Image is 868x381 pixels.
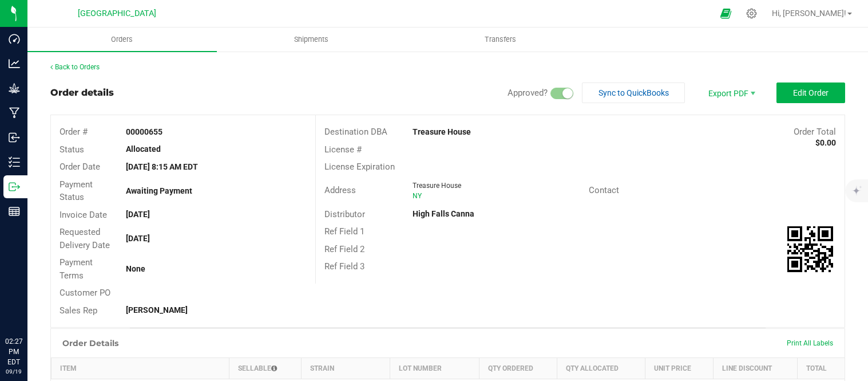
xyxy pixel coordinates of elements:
[599,88,669,97] span: Sync to QuickBooks
[324,244,364,254] span: Ref Field 2
[51,358,229,379] th: Item
[469,34,532,45] span: Transfers
[9,107,20,119] inline-svg: Manufacturing
[9,181,20,193] inline-svg: Outbound
[34,288,47,301] iframe: Resource center unread badge
[645,358,713,379] th: Unit Price
[772,9,846,18] span: Hi, [PERSON_NAME]!
[279,34,344,45] span: Shipments
[479,358,557,379] th: Qty Ordered
[5,367,22,376] p: 09/19
[794,127,836,137] span: Order Total
[60,210,107,220] span: Invoice Date
[50,63,100,71] a: Back to Orders
[126,144,161,154] strong: Allocated
[793,88,829,97] span: Edit Order
[713,358,797,379] th: Line Discount
[62,339,118,348] h1: Order Details
[508,88,548,98] span: Approved?
[413,192,422,200] span: NY
[60,288,110,298] span: Customer PO
[582,83,685,103] button: Sync to QuickBooks
[413,127,471,136] strong: Treasure House
[60,227,110,250] span: Requested Delivery Date
[815,138,836,147] strong: $0.00
[324,185,356,195] span: Address
[413,182,461,190] span: Treasure House
[787,226,833,272] qrcode: 00000655
[78,9,156,18] span: [GEOGRAPHIC_DATA]
[229,358,302,379] th: Sellable
[557,358,645,379] th: Qty Allocated
[27,28,217,52] a: Orders
[324,144,362,155] span: License #
[713,2,739,25] span: Open Ecommerce Menu
[406,28,595,52] a: Transfers
[9,58,20,69] inline-svg: Analytics
[589,185,619,195] span: Contact
[126,264,145,273] strong: None
[60,127,88,137] span: Order #
[126,127,162,136] strong: 00000655
[11,289,46,324] iframe: Resource center
[126,305,188,315] strong: [PERSON_NAME]
[9,132,20,143] inline-svg: Inbound
[9,83,20,94] inline-svg: Grow
[324,162,395,172] span: License Expiration
[60,257,93,281] span: Payment Terms
[787,339,833,347] span: Print All Labels
[5,336,22,367] p: 02:27 PM EDT
[126,234,150,243] strong: [DATE]
[413,209,474,218] strong: High Falls Canna
[797,358,845,379] th: Total
[390,358,479,379] th: Lot Number
[744,8,759,19] div: Manage settings
[60,305,97,316] span: Sales Rep
[217,28,406,52] a: Shipments
[324,226,364,237] span: Ref Field 1
[9,33,20,45] inline-svg: Dashboard
[324,261,364,272] span: Ref Field 3
[126,186,192,195] strong: Awaiting Payment
[60,144,84,155] span: Status
[50,86,114,100] div: Order details
[60,179,93,203] span: Payment Status
[696,83,765,103] li: Export PDF
[324,209,365,219] span: Distributor
[60,162,100,172] span: Order Date
[126,210,150,219] strong: [DATE]
[301,358,390,379] th: Strain
[9,156,20,168] inline-svg: Inventory
[776,83,845,103] button: Edit Order
[787,226,833,272] img: Scan me!
[324,127,387,137] span: Destination DBA
[126,162,198,171] strong: [DATE] 8:15 AM EDT
[96,34,148,45] span: Orders
[9,206,20,217] inline-svg: Reports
